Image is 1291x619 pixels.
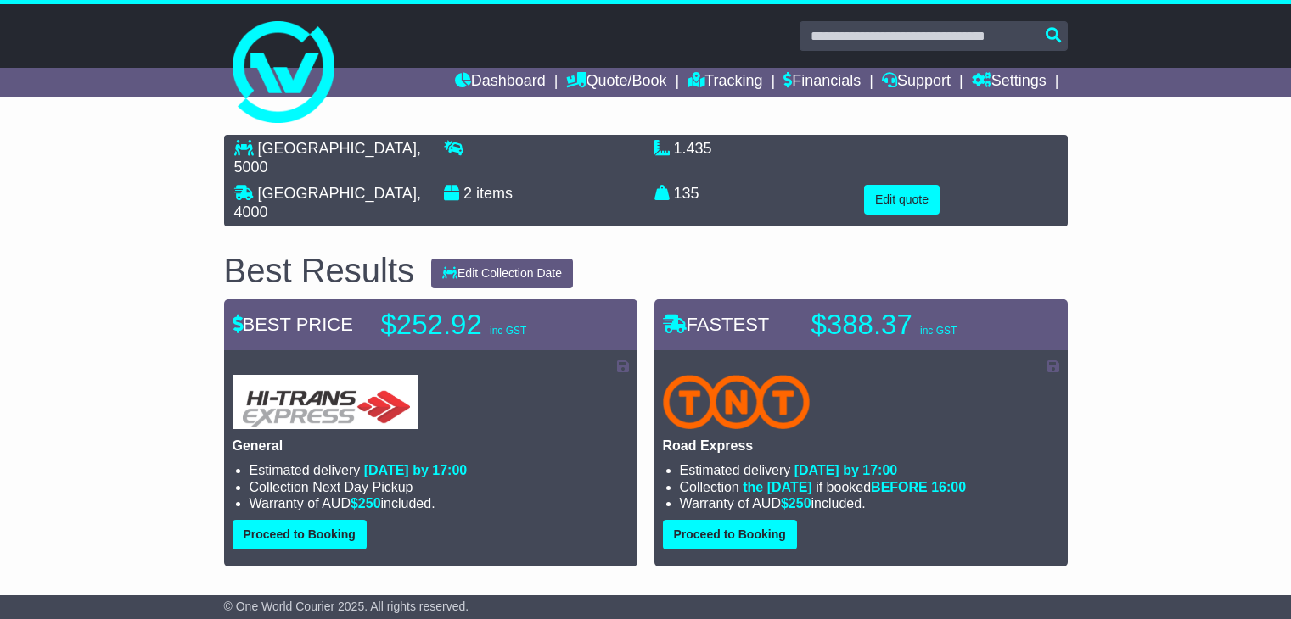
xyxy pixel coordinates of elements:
[233,375,418,429] img: HiTrans (Machship): General
[431,259,573,288] button: Edit Collection Date
[794,463,898,477] span: [DATE] by 17:00
[234,140,421,176] span: , 5000
[233,314,353,335] span: BEST PRICE
[455,68,546,97] a: Dashboard
[920,325,957,337] span: inc GST
[250,495,629,511] li: Warranty of AUD included.
[490,325,526,337] span: inc GST
[476,185,513,202] span: items
[783,68,861,97] a: Financials
[680,462,1059,478] li: Estimated delivery
[364,463,468,477] span: [DATE] by 17:00
[663,314,770,335] span: FASTEST
[680,479,1059,495] li: Collection
[351,496,381,510] span: $
[781,496,811,510] span: $
[743,480,811,494] span: the [DATE]
[811,308,1024,342] p: $388.37
[234,185,421,220] span: , 4000
[882,68,951,97] a: Support
[972,68,1047,97] a: Settings
[663,375,811,429] img: TNT Domestic: Road Express
[216,252,424,289] div: Best Results
[224,599,469,613] span: © One World Courier 2025. All rights reserved.
[864,185,940,215] button: Edit quote
[233,520,367,549] button: Proceed to Booking
[789,496,811,510] span: 250
[250,479,629,495] li: Collection
[250,462,629,478] li: Estimated delivery
[566,68,666,97] a: Quote/Book
[258,185,417,202] span: [GEOGRAPHIC_DATA]
[931,480,966,494] span: 16:00
[674,140,712,157] span: 1.435
[688,68,762,97] a: Tracking
[663,438,1059,454] p: Road Express
[871,480,928,494] span: BEFORE
[680,495,1059,511] li: Warranty of AUD included.
[743,480,966,494] span: if booked
[312,480,413,494] span: Next Day Pickup
[258,140,417,157] span: [GEOGRAPHIC_DATA]
[233,438,629,454] p: General
[663,520,797,549] button: Proceed to Booking
[358,496,381,510] span: 250
[674,185,699,202] span: 135
[463,185,472,202] span: 2
[381,308,593,342] p: $252.92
